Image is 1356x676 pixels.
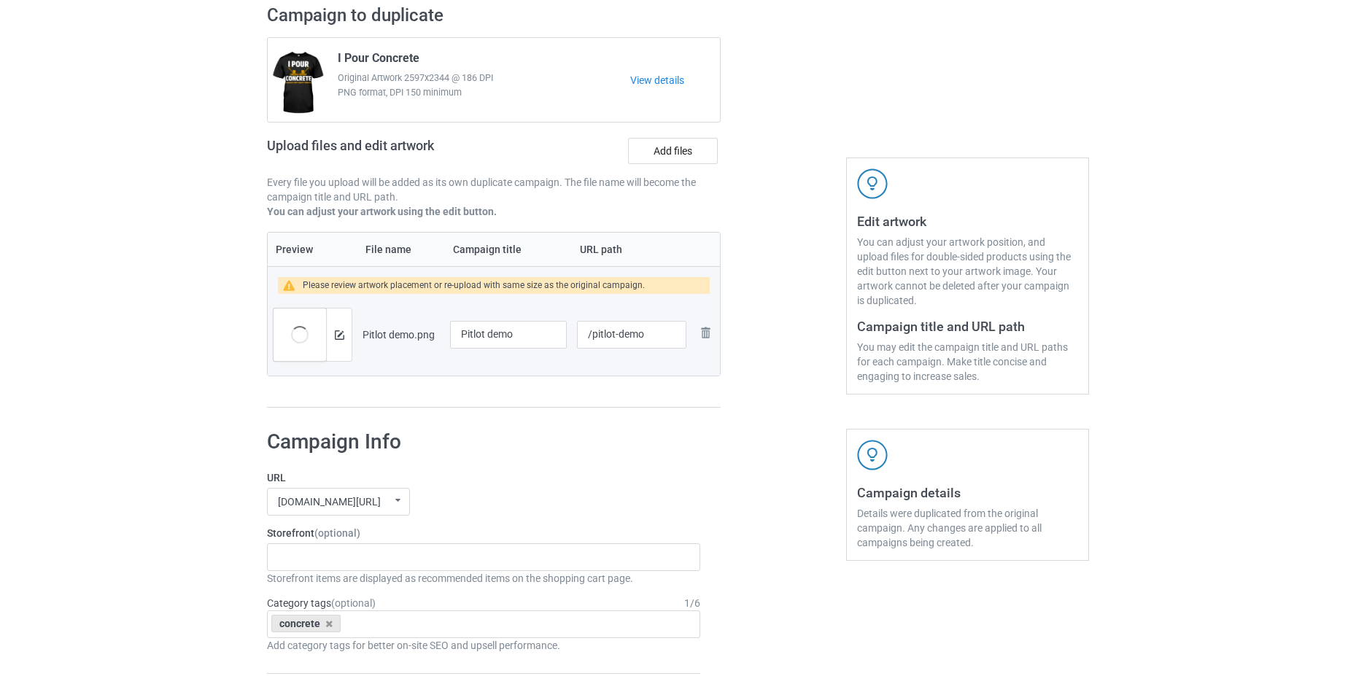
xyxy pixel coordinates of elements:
[314,527,360,539] span: (optional)
[697,324,714,341] img: svg+xml;base64,PD94bWwgdmVyc2lvbj0iMS4wIiBlbmNvZGluZz0iVVRGLTgiPz4KPHN2ZyB3aWR0aD0iMjhweCIgaGVpZ2...
[857,235,1078,308] div: You can adjust your artwork position, and upload files for double-sided products using the edit b...
[338,71,630,85] span: Original Artwork 2597x2344 @ 186 DPI
[338,85,630,100] span: PNG format, DPI 150 minimum
[283,280,303,291] img: warning
[335,330,344,340] img: svg+xml;base64,PD94bWwgdmVyc2lvbj0iMS4wIiBlbmNvZGluZz0iVVRGLTgiPz4KPHN2ZyB3aWR0aD0iMTRweCIgaGVpZ2...
[684,596,700,610] div: 1 / 6
[363,327,440,342] div: Pitlot demo.png
[267,526,700,540] label: Storefront
[857,506,1078,550] div: Details were duplicated from the original campaign. Any changes are applied to all campaigns bein...
[278,497,381,507] div: [DOMAIN_NAME][URL]
[267,429,700,455] h1: Campaign Info
[267,175,721,204] p: Every file you upload will be added as its own duplicate campaign. The file name will become the ...
[857,168,888,199] img: svg+xml;base64,PD94bWwgdmVyc2lvbj0iMS4wIiBlbmNvZGluZz0iVVRGLTgiPz4KPHN2ZyB3aWR0aD0iNDJweCIgaGVpZ2...
[331,597,376,609] span: (optional)
[338,51,419,71] span: I Pour Concrete
[303,277,645,294] div: Please review artwork placement or re-upload with same size as the original campaign.
[267,470,700,485] label: URL
[267,4,721,27] h2: Campaign to duplicate
[271,615,341,632] div: concrete
[857,340,1078,384] div: You may edit the campaign title and URL paths for each campaign. Make title concise and engaging ...
[357,233,445,266] th: File name
[630,73,720,88] a: View details
[857,213,1078,230] h3: Edit artwork
[572,233,691,266] th: URL path
[267,638,700,653] div: Add category tags for better on-site SEO and upsell performance.
[445,233,572,266] th: Campaign title
[857,440,888,470] img: svg+xml;base64,PD94bWwgdmVyc2lvbj0iMS4wIiBlbmNvZGluZz0iVVRGLTgiPz4KPHN2ZyB3aWR0aD0iNDJweCIgaGVpZ2...
[857,318,1078,335] h3: Campaign title and URL path
[857,484,1078,501] h3: Campaign details
[267,571,700,586] div: Storefront items are displayed as recommended items on the shopping cart page.
[267,138,539,165] h2: Upload files and edit artwork
[268,233,357,266] th: Preview
[628,138,718,164] label: Add files
[267,596,376,610] label: Category tags
[267,206,497,217] b: You can adjust your artwork using the edit button.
